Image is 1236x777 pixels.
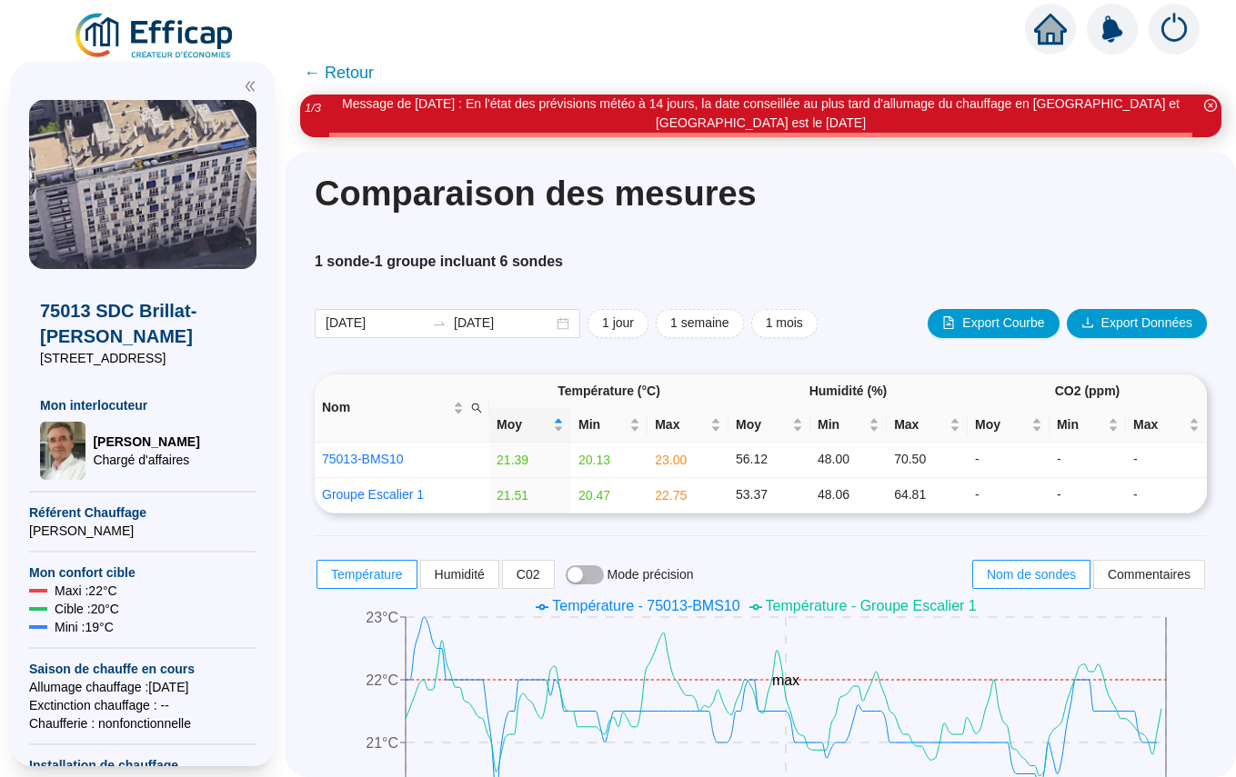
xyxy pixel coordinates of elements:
button: Export Données [1067,309,1207,338]
span: Installation de chauffage [29,756,256,774]
span: double-left [244,80,256,93]
span: 23.00 [655,453,687,467]
span: 22.75 [655,488,687,503]
th: Humidité (%) [729,374,968,408]
span: search [467,394,486,421]
span: Min [818,415,865,434]
span: C02 [517,567,540,582]
span: Moy [736,415,789,434]
span: Nom [322,398,449,417]
th: Min [571,408,648,443]
td: - [1050,478,1126,513]
tspan: 22°C [366,672,398,688]
button: Export Courbe [928,309,1059,338]
span: swap-right [432,316,447,331]
a: 75013-BMS10 [322,452,404,466]
button: 1 mois [751,309,818,338]
span: [PERSON_NAME] [29,522,256,540]
td: 70.50 [887,443,968,478]
td: - [1126,443,1207,478]
span: Moy [975,415,1028,434]
span: search [471,403,482,413]
span: Saison de chauffe en cours [29,660,256,678]
input: Date de fin [454,314,553,333]
img: alerts [1087,4,1138,55]
span: Cible : 20 °C [55,600,119,618]
span: Mini : 19 °C [55,618,114,636]
th: Nom [315,374,489,443]
span: Température - Groupe Escalier 1 [766,598,977,613]
th: Min [1050,408,1126,443]
th: Max [648,408,729,443]
span: Min [1057,415,1104,434]
span: Exctinction chauffage : -- [29,696,256,714]
span: 20.13 [578,453,610,467]
span: 20.47 [578,488,610,503]
span: Commentaires [1108,567,1191,582]
span: close-circle [1204,99,1217,112]
span: Mon confort cible [29,563,256,582]
tspan: max [772,672,799,688]
td: - [1050,443,1126,478]
th: Température (°C) [489,374,729,408]
span: download [1081,316,1094,329]
th: Min [810,408,887,443]
span: 1 semaine [670,314,729,333]
span: to [432,316,447,331]
span: [STREET_ADDRESS] [40,349,246,367]
span: Export Données [1101,314,1192,333]
span: 1 jour [602,314,634,333]
span: Chaufferie : non fonctionnelle [29,714,256,732]
th: Max [1126,408,1207,443]
span: Mon interlocuteur [40,396,246,414]
th: Moy [489,408,571,443]
td: 48.06 [810,478,887,513]
input: Date de début [326,314,425,333]
span: Allumage chauffage : [DATE] [29,678,256,696]
td: 56.12 [729,443,810,478]
span: Chargé d'affaires [93,451,199,469]
span: Nom de sondes [987,567,1076,582]
button: 1 jour [588,309,648,338]
span: Maxi : 22 °C [55,582,117,600]
span: 21.51 [497,488,528,503]
tspan: 21°C [366,735,398,751]
a: Groupe Escalier 1 [322,487,424,502]
i: 1 / 3 [305,101,321,115]
span: home [1034,13,1067,45]
span: Max [655,415,707,434]
td: 64.81 [887,478,968,513]
span: 21.39 [497,453,528,467]
span: ← Retour [304,60,374,85]
td: - [1126,478,1207,513]
h1: Comparaison des mesures [315,174,757,215]
span: Température - 75013-BMS10 [552,598,739,613]
td: 48.00 [810,443,887,478]
div: Message de [DATE] : En l'état des prévisions météo à 14 jours, la date conseillée au plus tard d'... [329,95,1192,133]
span: 75013 SDC Brillat-[PERSON_NAME] [40,298,246,349]
span: Mode précision [608,567,694,582]
span: Moy [497,415,549,434]
img: Chargé d'affaires [40,422,85,480]
button: 1 semaine [656,309,744,338]
h5: 1 sonde - 1 groupe incluant 6 sondes [315,251,1207,273]
th: Moy [968,408,1050,443]
th: CO2 (ppm) [968,374,1207,408]
img: efficap energie logo [73,11,237,62]
span: Max [1133,415,1185,434]
span: Humidité [435,567,485,582]
th: Max [887,408,968,443]
td: - [968,443,1050,478]
td: - [968,478,1050,513]
span: Min [578,415,626,434]
span: Température [331,567,403,582]
span: Max [894,415,946,434]
span: 1 mois [766,314,803,333]
span: Export Courbe [962,314,1044,333]
tspan: 23°C [366,610,398,625]
span: file-image [942,316,955,329]
th: Moy [729,408,810,443]
td: 53.37 [729,478,810,513]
